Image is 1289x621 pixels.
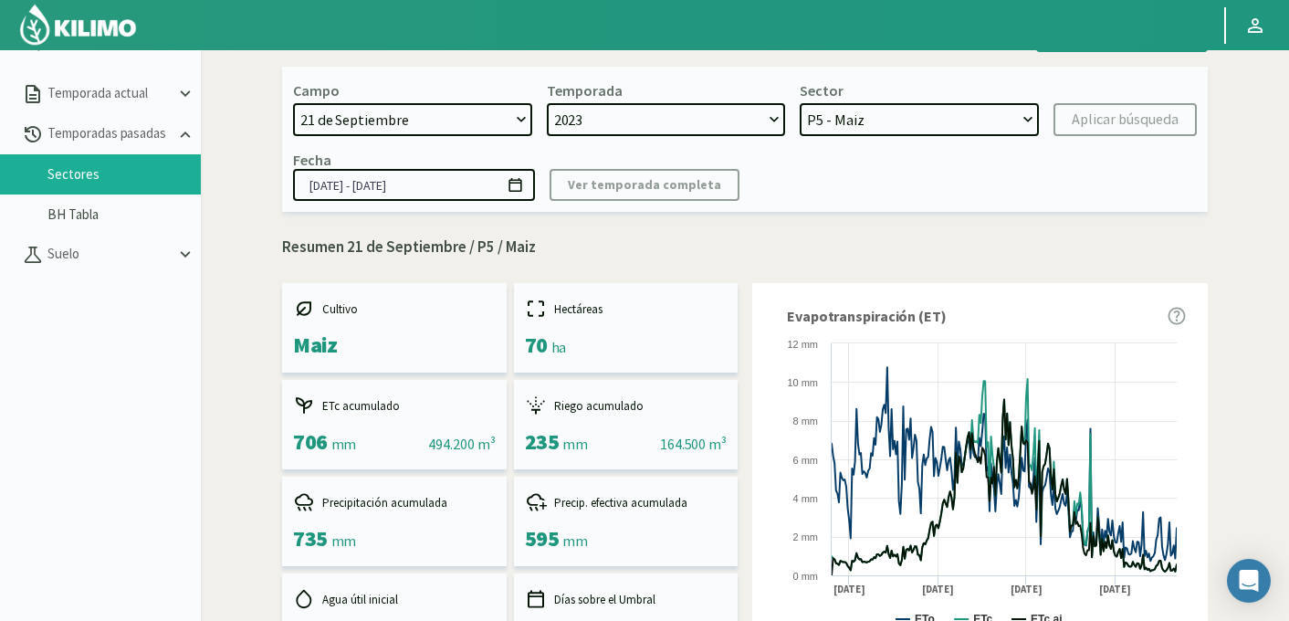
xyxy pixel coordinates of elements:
[833,583,865,596] text: [DATE]
[787,305,947,327] span: Evapotranspiración (ET)
[44,244,175,265] p: Suelo
[525,331,548,359] span: 70
[18,3,138,47] img: Kilimo
[525,524,560,553] span: 595
[525,491,728,513] div: Precip. efectiva acumulada
[787,377,818,388] text: 10 mm
[551,338,566,356] span: ha
[293,524,328,553] span: 735
[525,427,560,456] span: 235
[293,427,328,456] span: 706
[331,435,356,453] span: mm
[293,151,331,169] div: Fecha
[47,206,201,223] a: BH Tabla
[793,455,819,466] text: 6 mm
[47,166,201,183] a: Sectores
[293,491,496,513] div: Precipitación acumulada
[1011,583,1043,596] text: [DATE]
[793,532,819,542] text: 2 mm
[525,298,728,320] div: Hectáreas
[282,236,1208,259] p: Resumen 21 de Septiembre / P5 / Maiz
[293,331,337,359] span: Maiz
[44,83,175,104] p: Temporada actual
[282,283,507,373] kil-mini-card: report-summary-cards.CROP
[514,283,739,373] kil-mini-card: report-summary-cards.HECTARES
[293,169,535,201] input: dd/mm/yyyy - dd/mm/yyyy
[514,477,739,566] kil-mini-card: report-summary-cards.ACCUMULATED_EFFECTIVE_PRECIPITATION
[293,588,496,610] div: Agua útil inicial
[793,416,819,426] text: 8 mm
[44,123,175,144] p: Temporadas pasadas
[282,477,507,566] kil-mini-card: report-summary-cards.ACCUMULATED_PRECIPITATION
[428,433,495,455] div: 494.200 m³
[562,435,587,453] span: mm
[293,298,496,320] div: Cultivo
[525,588,728,610] div: Días sobre el Umbral
[787,339,818,350] text: 12 mm
[793,571,819,582] text: 0 mm
[660,433,727,455] div: 164.500 m³
[514,380,739,469] kil-mini-card: report-summary-cards.ACCUMULATED_IRRIGATION
[562,532,587,550] span: mm
[525,395,728,416] div: Riego acumulado
[1099,583,1131,596] text: [DATE]
[547,81,623,100] div: Temporada
[293,395,496,416] div: ETc acumulado
[293,81,340,100] div: Campo
[793,493,819,504] text: 4 mm
[282,380,507,469] kil-mini-card: report-summary-cards.ACCUMULATED_ETC
[331,532,356,550] span: mm
[1227,559,1271,603] div: Open Intercom Messenger
[800,81,844,100] div: Sector
[922,583,954,596] text: [DATE]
